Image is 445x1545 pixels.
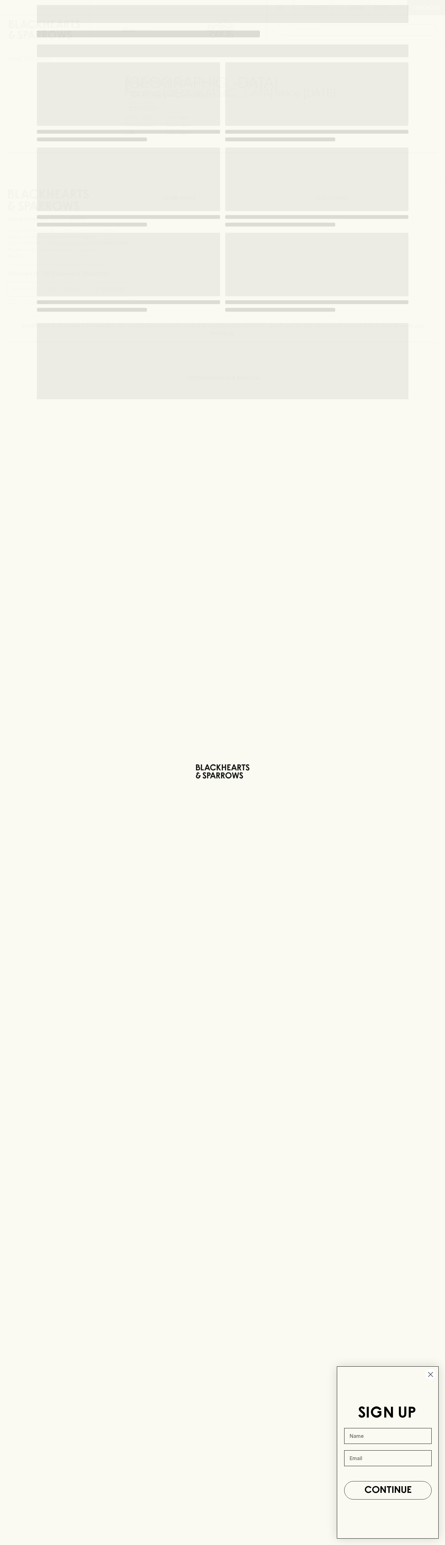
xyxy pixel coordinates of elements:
input: Email [344,1450,432,1466]
span: SIGN UP [358,1406,416,1421]
button: CONTINUE [344,1481,432,1500]
input: Name [344,1428,432,1444]
button: Close dialog [425,1369,436,1380]
div: FLYOUT Form [330,1360,445,1545]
